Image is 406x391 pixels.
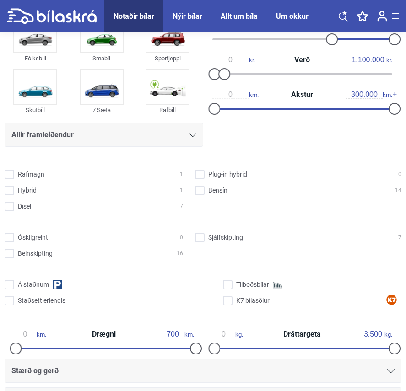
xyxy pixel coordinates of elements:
[173,12,202,21] a: Nýir bílar
[180,233,183,242] span: 0
[90,331,118,338] span: Drægni
[212,56,255,64] span: kr.
[114,12,154,21] a: Notaðir bílar
[350,56,392,64] span: kr.
[18,202,31,211] span: Dísel
[18,280,49,289] span: Á staðnum
[80,53,124,64] div: Smábíl
[13,105,57,115] div: Skutbíll
[398,170,401,179] span: 0
[11,364,59,377] span: Stærð og gerð
[18,233,48,242] span: Óskilgreint
[11,129,74,141] span: Allir framleiðendur
[362,330,392,338] span: kg.
[14,330,46,338] span: km.
[162,330,194,338] span: km.
[146,105,189,115] div: Rafbíll
[80,105,124,115] div: 7 Sæta
[212,330,243,338] span: kg.
[398,233,401,242] span: 7
[289,91,315,98] span: Akstur
[18,170,44,179] span: Rafmagn
[18,186,37,195] span: Hybrid
[377,11,387,22] img: user-login.svg
[177,249,183,258] span: 16
[281,331,323,338] span: Dráttargeta
[208,170,247,179] span: Plug-in hybrid
[180,170,183,179] span: 1
[18,296,65,305] span: Staðsett erlendis
[292,56,312,64] span: Verð
[208,233,243,242] span: Sjálfskipting
[13,53,57,64] div: Fólksbíll
[18,249,53,258] span: Beinskipting
[146,53,189,64] div: Sportjeppi
[180,186,183,195] span: 1
[208,186,227,195] span: Bensín
[236,296,270,305] span: K7 bílasölur
[180,202,183,211] span: 7
[221,12,258,21] a: Allt um bíla
[236,280,269,289] span: Tilboðsbílar
[212,91,259,99] span: km.
[346,91,392,99] span: km.
[276,12,309,21] a: Um okkur
[395,186,401,195] span: 14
